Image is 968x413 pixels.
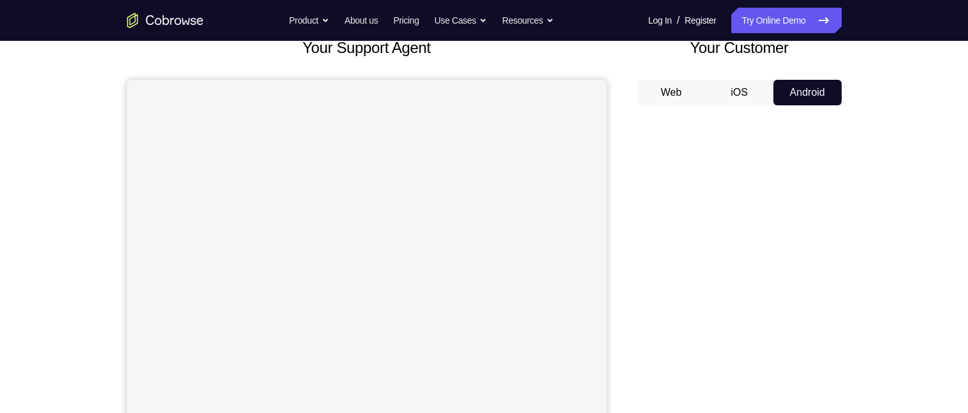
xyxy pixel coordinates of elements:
button: Android [773,80,842,105]
a: Try Online Demo [731,8,841,33]
h2: Your Support Agent [127,36,607,59]
button: iOS [705,80,773,105]
a: About us [345,8,378,33]
h2: Your Customer [637,36,842,59]
button: Resources [502,8,554,33]
button: Use Cases [435,8,487,33]
a: Pricing [393,8,419,33]
a: Go to the home page [127,13,204,28]
a: Register [685,8,716,33]
button: Web [637,80,706,105]
a: Log In [648,8,672,33]
span: / [677,13,680,28]
button: Product [289,8,329,33]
